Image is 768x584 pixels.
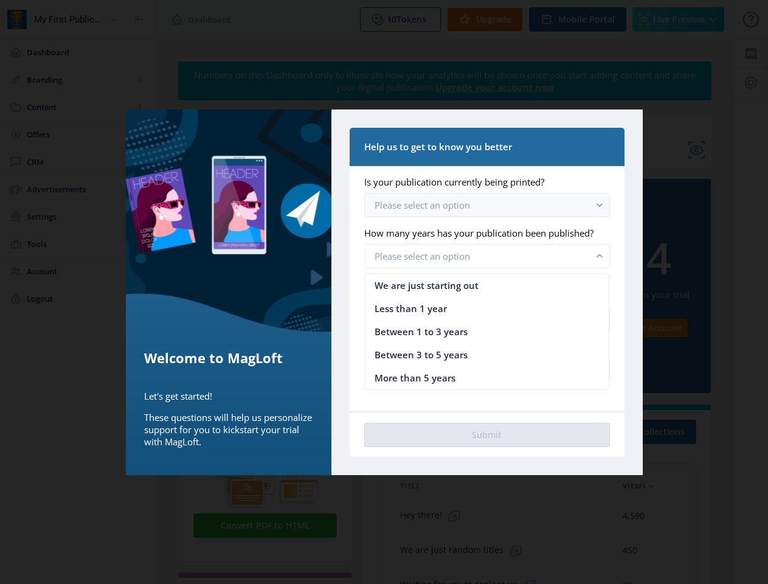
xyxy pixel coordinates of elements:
[375,278,479,293] span: We are just starting out
[375,199,470,211] span: Please select an option
[364,244,609,268] button: Please select an option
[364,176,600,188] label: Is your publication currently being printed?
[364,193,609,217] button: Please select an option
[144,390,314,402] p: Let's get started!
[375,324,468,339] span: Between 1 to 3 years
[364,227,600,239] label: How many years has your publication been published?
[350,128,624,166] nb-card-header: Help us to get to know you better
[375,301,447,316] span: Less than 1 year
[144,411,314,448] p: These questions will help us personalize support for you to kickstart your trial with MagLoft.
[144,348,314,367] h5: Welcome to MagLoft
[375,347,468,362] span: Between 3 to 5 years
[375,370,455,385] span: More than 5 years
[375,250,470,262] span: Please select an option
[364,423,609,447] button: Submit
